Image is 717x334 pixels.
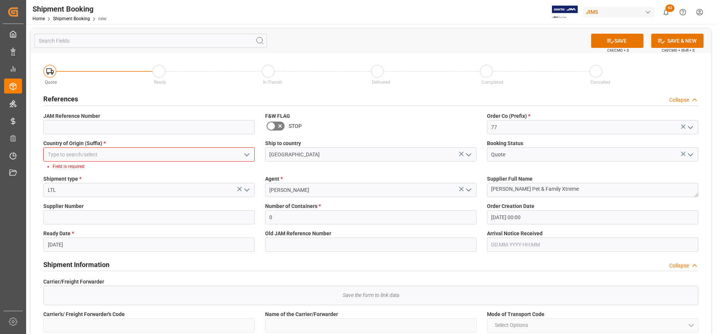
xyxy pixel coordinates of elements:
a: Home [32,16,45,21]
span: Country of Origin (Suffix) [43,140,106,147]
button: open menu [684,149,695,160]
a: Shipment Booking [53,16,90,21]
li: Field is required [53,163,248,170]
span: Mode of Transport Code [487,310,544,318]
span: 62 [665,4,674,12]
span: Completed [481,80,503,85]
span: Supplier Number [43,202,84,210]
span: Ready Date [43,230,74,238]
div: Collapse [669,262,689,270]
div: Collapse [669,96,689,104]
input: DD.MM.YYYY HH:MM [487,238,698,252]
button: SAVE [591,34,643,48]
div: Save the form to link data [44,286,698,305]
button: JIMS [583,5,658,19]
input: Search Fields [34,34,267,48]
input: Type to search/select [43,147,255,162]
span: Agent [265,175,283,183]
button: open menu [487,318,698,333]
button: SAVE & NEW [651,34,704,48]
button: Help Center [674,4,691,21]
span: Ready [154,80,166,85]
input: DD.MM.YYYY HH:MM [487,210,698,224]
span: Ship to country [265,140,301,147]
span: Number of Containers [265,202,321,210]
span: Quote [45,80,57,85]
h2: Shipment Information [43,260,109,270]
button: open menu [684,122,695,133]
span: Arrival Notice Received [487,230,543,238]
span: Cancelled [590,80,610,85]
span: Ctrl/CMD + Shift + S [662,48,695,53]
input: DD.MM.YYYY [43,238,255,252]
span: Delivered [372,80,390,85]
span: Shipment type [43,175,81,183]
span: Name of the Carrier/Forwarder [265,310,338,318]
span: Carrier's/ Freight Forwarder's Code [43,310,125,318]
span: Supplier Full Name [487,175,533,183]
span: F&W FLAG [265,112,290,120]
span: Select Options [491,321,532,329]
span: STOP [289,122,302,130]
div: Shipment Booking [32,3,106,15]
button: open menu [240,149,252,160]
span: Old JAM Reference Number [265,230,331,238]
span: Booking Status [487,140,523,147]
h2: References [43,94,78,104]
div: JIMS [583,7,655,18]
span: In-Transit [263,80,282,85]
span: Order Co (Prefix) [487,112,530,120]
textarea: [PERSON_NAME] Pet & Family Xtreme [487,183,698,197]
span: JAM Reference Number [43,112,100,120]
img: Exertis%20JAM%20-%20Email%20Logo.jpg_1722504956.jpg [552,6,578,19]
span: Carrier/Freight Forwarder [43,278,104,286]
button: open menu [240,184,252,196]
button: open menu [462,149,474,160]
button: show 62 new notifications [658,4,674,21]
button: open menu [462,184,474,196]
span: Order Creation Date [487,202,534,210]
span: Ctrl/CMD + S [607,48,629,53]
